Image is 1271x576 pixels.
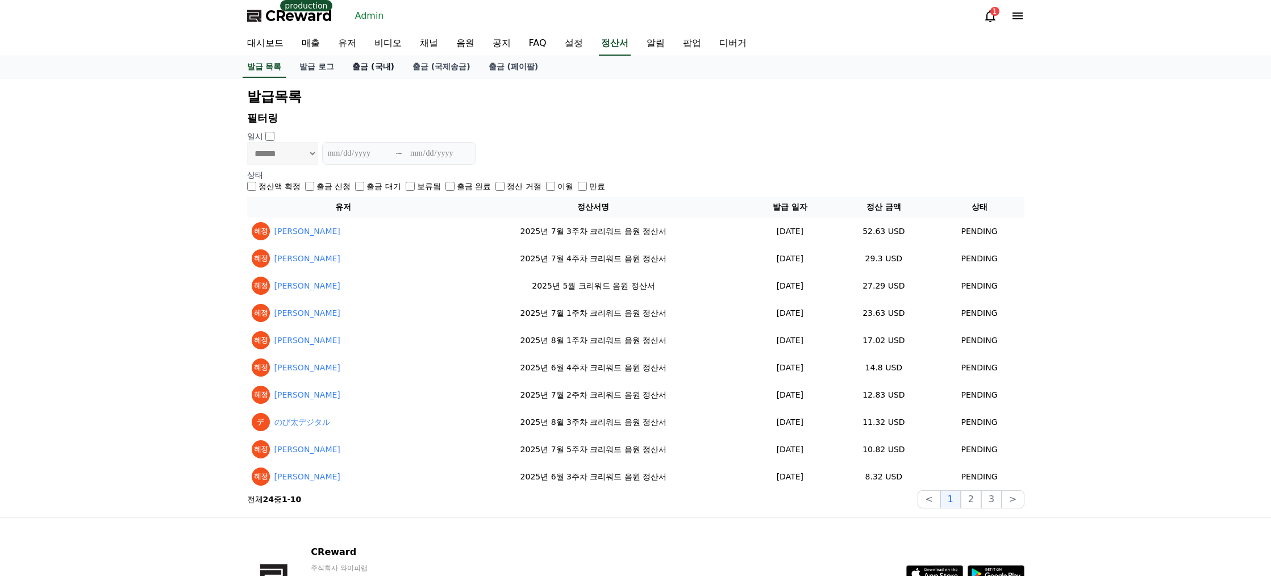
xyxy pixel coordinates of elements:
img: のび太デジタル [252,413,270,431]
td: 14.8 USD [833,354,934,381]
td: 2025년 7월 1주차 크리워드 음원 정산서 [440,299,747,327]
td: 52.63 USD [833,218,934,245]
td: PENDING [935,218,1024,245]
td: [DATE] [747,327,833,354]
label: 만료 [589,181,605,192]
span: Messages [94,378,128,387]
label: 출금 대기 [366,181,401,192]
a: 유저 [329,32,365,56]
strong: 24 [263,495,274,504]
a: [PERSON_NAME] [274,280,340,292]
td: 17.02 USD [833,327,934,354]
td: 2025년 5월 크리워드 음원 정산서 [440,272,747,299]
label: 보류됨 [417,181,441,192]
img: 임혜정 [252,222,270,240]
a: [PERSON_NAME] [274,253,340,265]
a: [PERSON_NAME] [274,335,340,347]
img: 임혜정 [252,386,270,404]
a: 디버거 [710,32,756,56]
button: < [918,490,940,508]
p: CReward [311,545,510,559]
a: Home [3,360,75,389]
a: Messages [75,360,147,389]
a: Settings [147,360,218,389]
td: [DATE] [747,272,833,299]
a: 공지 [484,32,520,56]
td: PENDING [935,327,1024,354]
a: Admin [351,7,389,25]
a: 설정 [556,32,592,56]
span: Settings [168,377,196,386]
img: 임혜정 [252,277,270,295]
td: 2025년 8월 3주차 크리워드 음원 정산서 [440,408,747,436]
td: 2025년 7월 2주차 크리워드 음원 정산서 [440,381,747,408]
button: 2 [961,490,981,508]
td: PENDING [935,408,1024,436]
td: 23.63 USD [833,299,934,327]
p: ~ [395,147,403,160]
button: 3 [981,490,1002,508]
img: 임혜정 [252,468,270,486]
th: 발급 일자 [747,197,833,218]
span: CReward [265,7,332,25]
a: 1 [984,9,997,23]
a: CReward [247,7,332,25]
td: 2025년 7월 4주차 크리워드 음원 정산서 [440,245,747,272]
th: 유저 [247,197,440,218]
img: 임혜정 [252,304,270,322]
a: 대시보드 [238,32,293,56]
td: [DATE] [747,436,833,463]
button: 1 [940,490,961,508]
td: 2025년 6월 4주차 크리워드 음원 정산서 [440,354,747,381]
td: PENDING [935,463,1024,490]
a: 출금 (국제송금) [403,56,480,78]
img: 임혜정 [252,358,270,377]
td: [DATE] [747,408,833,436]
td: [DATE] [747,354,833,381]
td: [DATE] [747,245,833,272]
p: 일시 [247,131,263,142]
label: 정산액 확정 [259,181,301,192]
td: 8.32 USD [833,463,934,490]
a: 출금 (국내) [343,56,403,78]
td: PENDING [935,245,1024,272]
h2: 발급목록 [247,87,1024,106]
td: PENDING [935,436,1024,463]
td: PENDING [935,272,1024,299]
label: 출금 신청 [316,181,351,192]
td: 27.29 USD [833,272,934,299]
td: 11.32 USD [833,408,934,436]
a: FAQ [520,32,556,56]
td: [DATE] [747,299,833,327]
a: 출금 (페이팔) [480,56,548,78]
th: 정산 금액 [833,197,934,218]
a: 발급 로그 [290,56,343,78]
a: 알림 [637,32,674,56]
td: 2025년 6월 3주차 크리워드 음원 정산서 [440,463,747,490]
label: 출금 완료 [457,181,491,192]
p: 필터링 [247,110,1024,126]
a: 정산서 [599,32,631,56]
a: 팝업 [674,32,710,56]
td: [DATE] [747,381,833,408]
a: [PERSON_NAME] [274,362,340,374]
td: PENDING [935,354,1024,381]
td: [DATE] [747,463,833,490]
p: 주식회사 와이피랩 [311,564,510,573]
strong: 10 [290,495,301,504]
td: 2025년 7월 3주차 크리워드 음원 정산서 [440,218,747,245]
strong: 1 [282,495,287,504]
a: [PERSON_NAME] [274,307,340,319]
img: 임혜정 [252,249,270,268]
td: 10.82 USD [833,436,934,463]
td: 12.83 USD [833,381,934,408]
a: [PERSON_NAME] [274,226,340,237]
a: [PERSON_NAME] [274,444,340,456]
label: 이월 [557,181,573,192]
a: のび太デジタル [274,416,330,428]
th: 정산서명 [440,197,747,218]
a: [PERSON_NAME] [274,389,340,401]
td: [DATE] [747,218,833,245]
a: 채널 [411,32,447,56]
a: 매출 [293,32,329,56]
